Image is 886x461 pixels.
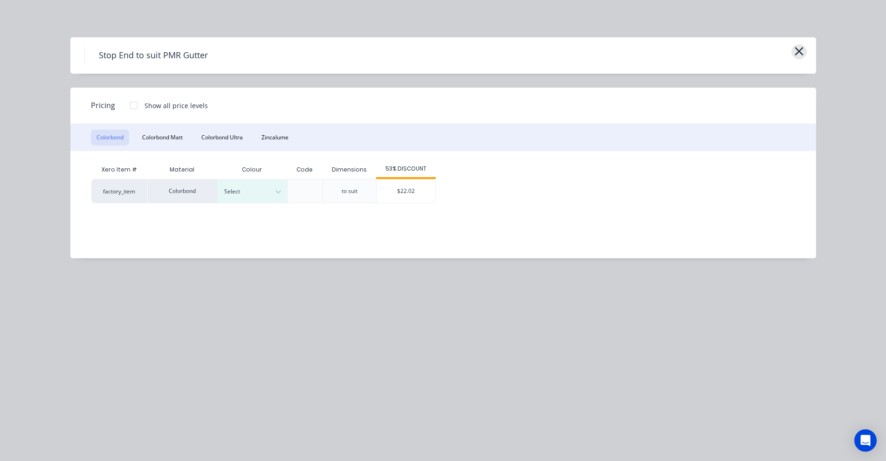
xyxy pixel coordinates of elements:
div: Show all price levels [144,101,208,110]
h4: Stop End to suit PMR Gutter [84,47,222,64]
div: Material [147,160,217,179]
div: 53% DISCOUNT [376,165,436,173]
span: Pricing [91,100,115,111]
div: to suit [342,187,357,195]
div: Open Intercom Messenger [854,429,877,452]
button: Colorbond Ultra [196,130,248,145]
div: $22.02 [377,179,435,203]
div: factory_item [91,179,147,203]
div: Xero Item # [91,160,147,179]
button: Zincalume [256,130,294,145]
button: Colorbond Matt [137,130,188,145]
button: Colorbond [91,130,129,145]
div: Dimensions [324,158,374,181]
div: Colorbond [147,179,217,203]
div: Code [289,158,320,181]
div: Colour [217,160,287,179]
